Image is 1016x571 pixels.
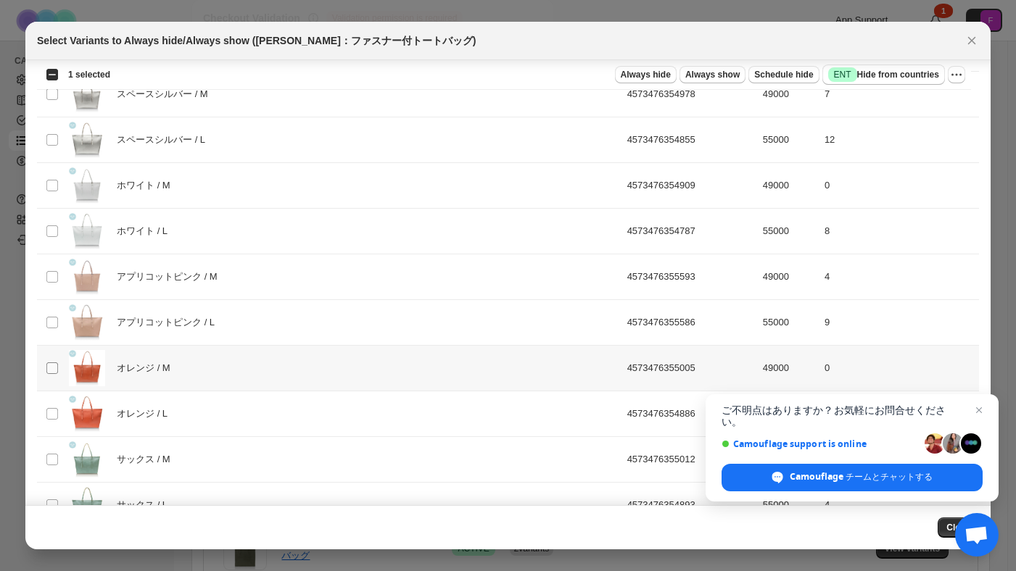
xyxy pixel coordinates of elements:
span: ホワイト / M [117,178,178,193]
div: チャットを開く [955,513,999,557]
td: 0 [820,346,979,391]
td: 4573476354909 [623,163,759,209]
td: 49000 [759,163,820,209]
td: 55000 [759,209,820,254]
img: MAP.jpg [69,259,105,295]
span: Camouflage チームとチャットする [790,470,933,483]
span: Close [946,522,970,533]
button: More actions [948,66,965,83]
span: アプリコットピンク / M [117,270,226,284]
td: 4573476355593 [623,254,759,300]
img: LSV.jpg [69,122,105,158]
img: MWH_25bb4cae-35e1-49b1-b358-15454d030333.jpg [69,167,105,204]
td: 4 [820,254,979,300]
span: オレンジ / L [117,407,175,421]
button: Close [938,517,979,538]
td: 4573476354855 [623,117,759,163]
td: 55000 [759,391,820,437]
td: 12 [820,117,979,163]
span: 1 selected [68,69,110,80]
td: 9 [820,300,979,346]
td: 0 [820,163,979,209]
img: LSX2.jpg [69,487,105,523]
span: アプリコットピンク / L [117,315,222,330]
td: 49000 [759,254,820,300]
div: Camouflage チームとチャットする [722,464,983,491]
span: サックス / L [117,498,175,512]
td: 7 [820,72,979,117]
td: 4573476355586 [623,300,759,346]
span: ご不明点はありますか？お気軽にお問合せください。 [722,404,983,428]
img: LWH_9a57fdd6-d8b8-41b0-a255-233bee150008.jpg [69,213,105,249]
span: Schedule hide [754,69,813,80]
button: Always hide [615,66,677,83]
img: MSV_7c7bb42c-f312-4a6d-9538-21a0b174326d.jpg [69,76,105,112]
td: 4573476354978 [623,72,759,117]
span: Always hide [621,69,671,80]
td: 4573476355005 [623,346,759,391]
td: 0 [820,391,979,437]
img: MSX2_1200x_423c5e2b-4cad-4e0d-ab93-d1e94e156f0f.jpg [69,441,105,478]
td: 49000 [759,72,820,117]
td: 8 [820,209,979,254]
span: Hide from countries [828,67,939,82]
span: Always show [685,69,740,80]
button: Always show [680,66,746,83]
span: オレンジ / M [117,361,178,375]
td: 49000 [759,346,820,391]
td: 4573476354787 [623,209,759,254]
h2: Select Variants to Always hide/Always show ([PERSON_NAME]：ファスナー付トートバッグ) [37,33,476,48]
td: 4573476354893 [623,483,759,528]
span: スペースシルバー / M [117,87,216,101]
td: 55000 [759,117,820,163]
span: ENT [834,69,851,80]
img: LAP.jpg [69,304,105,341]
span: チャットを閉じる [970,401,988,419]
span: Camouflage support is online [722,438,920,449]
img: MOG_a2b43a88-3781-45c9-8227-7ca9eb88afcb.jpg [69,350,105,386]
td: 55000 [759,300,820,346]
td: 4573476354886 [623,391,759,437]
button: Close [962,30,982,51]
button: Schedule hide [748,66,819,83]
td: 4573476355012 [623,437,759,483]
span: サックス / M [117,452,178,467]
span: スペースシルバー / L [117,133,212,147]
img: LOG_27ba10cf-ef2e-469e-ade3-7484fd1d5bfb.jpg [69,396,105,432]
button: SuccessENTHide from countries [822,64,945,85]
span: ホワイト / L [117,224,175,238]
